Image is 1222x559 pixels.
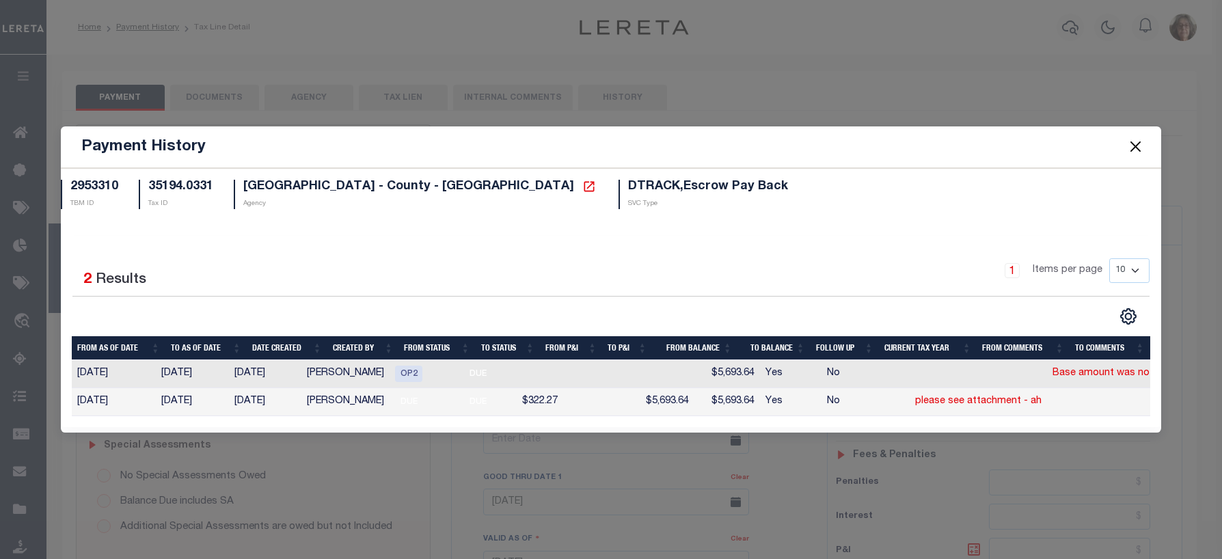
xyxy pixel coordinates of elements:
[628,199,788,209] p: SVC Type
[822,388,910,416] td: No
[1005,263,1020,278] a: 1
[72,388,156,416] td: [DATE]
[540,336,602,360] th: From P&I: activate to sort column ascending
[517,388,573,416] td: $322.27
[243,199,598,209] p: Agency
[72,360,156,388] td: [DATE]
[822,360,910,388] td: No
[1033,263,1102,278] span: Items per page
[395,366,422,382] span: OP2
[70,199,118,209] p: TBM ID
[156,388,229,416] td: [DATE]
[653,336,737,360] th: From Balance: activate to sort column ascending
[464,366,491,382] span: DUE
[602,336,652,360] th: To P&I: activate to sort column ascending
[915,396,1042,406] a: please see attachment - ah
[301,360,390,388] td: [PERSON_NAME]
[760,388,822,416] td: Yes
[327,336,398,360] th: Created By: activate to sort column ascending
[96,269,146,291] label: Results
[229,360,301,388] td: [DATE]
[148,180,213,195] h5: 35194.0331
[395,394,422,410] span: DUE
[243,180,574,193] span: [GEOGRAPHIC_DATA] - County - [GEOGRAPHIC_DATA]
[247,336,327,360] th: Date Created: activate to sort column ascending
[879,336,977,360] th: Current Tax Year: activate to sort column ascending
[618,388,694,416] td: $5,693.64
[301,388,390,416] td: [PERSON_NAME]
[70,180,118,195] h5: 2953310
[811,336,879,360] th: Follow Up: activate to sort column ascending
[83,273,92,287] span: 2
[694,388,760,416] td: $5,693.64
[1070,336,1150,360] th: To Comments: activate to sort column ascending
[737,336,811,360] th: To Balance: activate to sort column ascending
[464,394,491,410] span: DUE
[760,360,822,388] td: Yes
[81,137,206,156] h5: Payment History
[476,336,540,360] th: To Status: activate to sort column ascending
[628,180,788,195] h5: DTRACK,Escrow Pay Back
[229,388,301,416] td: [DATE]
[165,336,247,360] th: To As of Date: activate to sort column ascending
[398,336,475,360] th: From Status: activate to sort column ascending
[156,360,229,388] td: [DATE]
[977,336,1070,360] th: From Comments: activate to sort column ascending
[148,199,213,209] p: Tax ID
[1126,138,1144,156] button: Close
[72,336,165,360] th: From As of Date: activate to sort column ascending
[694,360,760,388] td: $5,693.64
